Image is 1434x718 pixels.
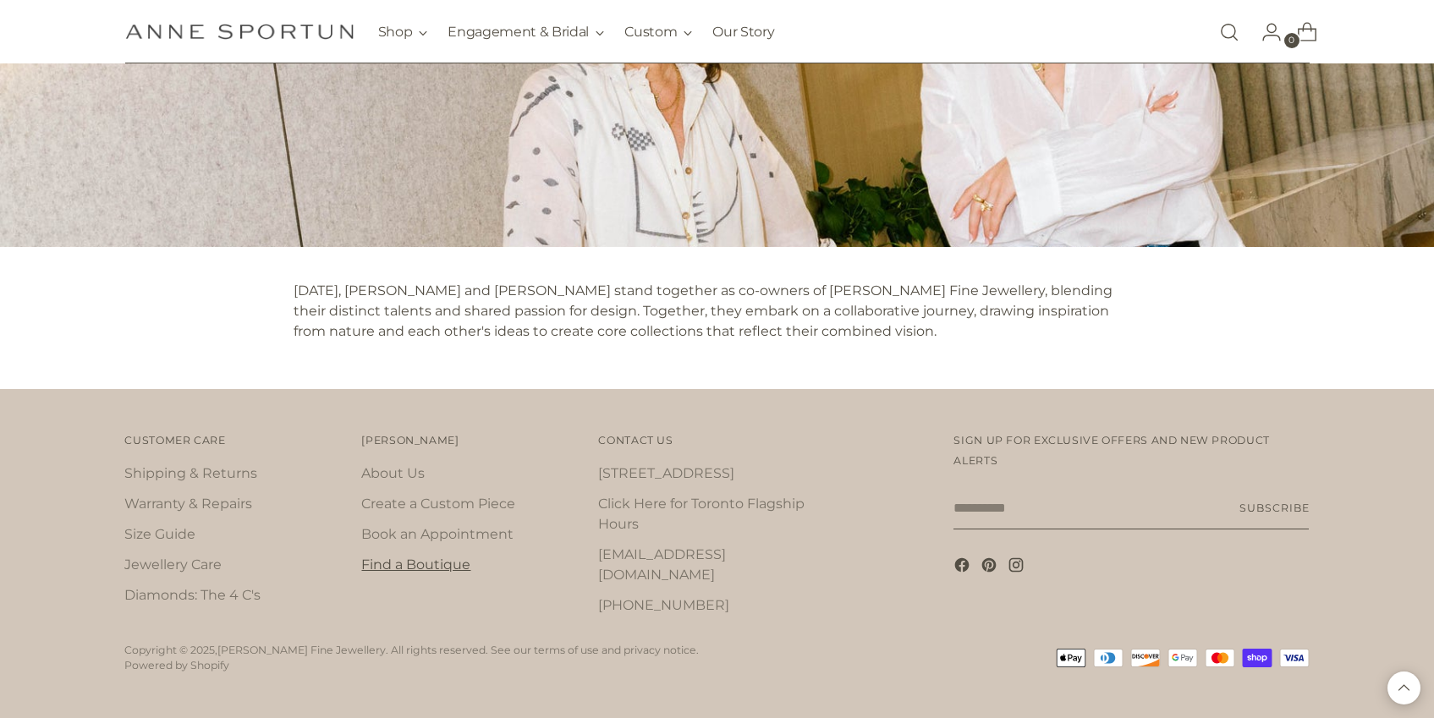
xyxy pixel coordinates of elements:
[598,597,729,613] a: [PHONE_NUMBER]
[1283,15,1317,49] a: Open cart modal
[361,465,425,481] a: About Us
[448,14,604,51] button: Engagement & Bridal
[294,281,1140,342] p: [DATE], [PERSON_NAME] and [PERSON_NAME] stand together as co-owners of [PERSON_NAME] Fine Jewelle...
[1248,15,1282,49] a: Go to the account page
[1284,33,1299,48] span: 0
[124,465,257,481] a: Shipping & Returns
[598,546,726,583] a: [EMAIL_ADDRESS][DOMAIN_NAME]
[1387,671,1420,704] button: Back to top
[124,643,699,659] p: Copyright © 2025, . All rights reserved. See our terms of use and privacy notice.
[124,659,229,671] a: Powered by Shopify
[124,526,195,542] a: Size Guide
[1239,487,1309,529] button: Subscribe
[624,14,692,51] button: Custom
[124,434,225,447] span: Customer Care
[953,434,1269,467] span: Sign up for exclusive offers and new product alerts
[598,434,673,447] span: Contact Us
[124,587,261,603] a: Diamonds: The 4 C's
[361,556,470,573] a: Find a Boutique
[378,14,428,51] button: Shop
[712,14,774,51] a: Our Story
[598,496,805,532] a: Click Here for Toronto Flagship Hours
[125,24,354,40] a: Anne Sportun Fine Jewellery
[361,496,515,512] a: Create a Custom Piece
[598,465,734,481] a: [STREET_ADDRESS]
[217,644,386,656] a: [PERSON_NAME] Fine Jewellery
[361,526,514,542] a: Book an Appointment
[1212,15,1246,49] a: Open search modal
[361,434,459,447] span: [PERSON_NAME]
[124,556,222,573] a: Jewellery Care
[124,496,252,512] a: Warranty & Repairs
